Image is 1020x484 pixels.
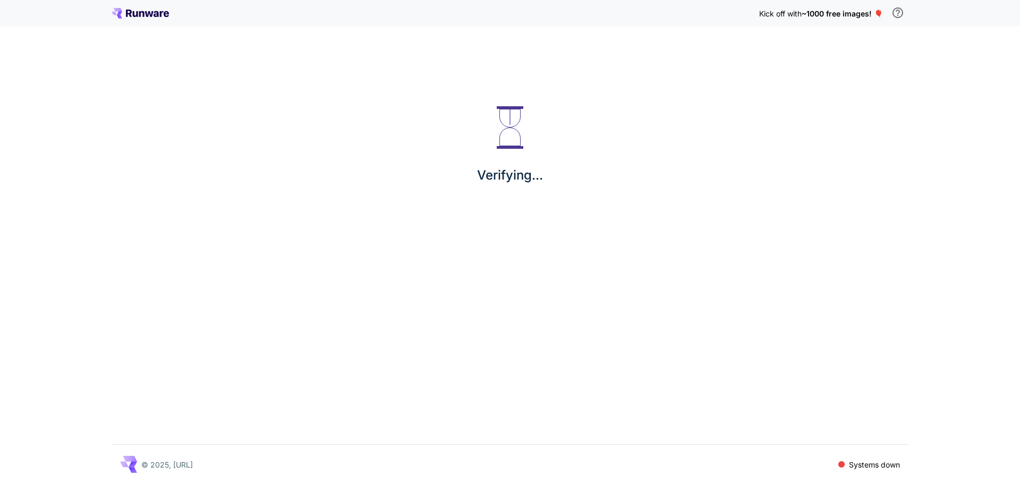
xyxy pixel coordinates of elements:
[477,166,543,185] p: Verifying...
[759,9,802,18] span: Kick off with
[802,9,883,18] span: ~1000 free images! 🎈
[887,2,908,23] button: In order to qualify for free credit, you need to sign up with a business email address and click ...
[141,459,193,470] p: © 2025, [URL]
[849,459,900,470] p: Systems down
